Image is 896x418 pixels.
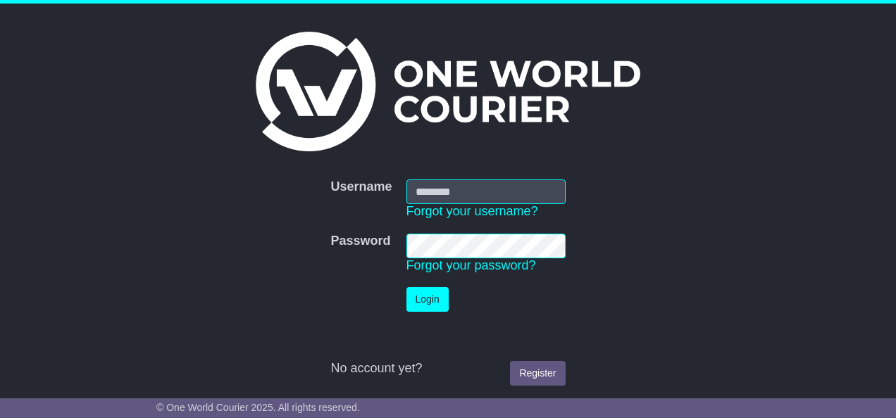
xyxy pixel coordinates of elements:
[330,361,565,376] div: No account yet?
[156,402,360,413] span: © One World Courier 2025. All rights reserved.
[510,361,565,386] a: Register
[406,287,449,312] button: Login
[330,234,390,249] label: Password
[406,258,536,272] a: Forgot your password?
[330,179,392,195] label: Username
[256,32,640,151] img: One World
[406,204,538,218] a: Forgot your username?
